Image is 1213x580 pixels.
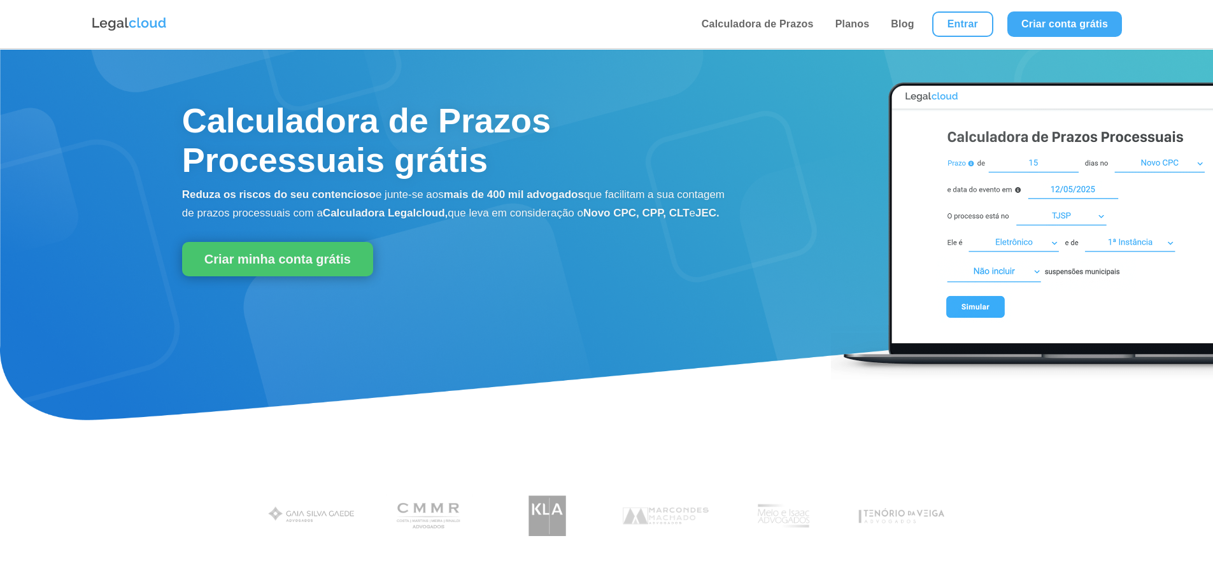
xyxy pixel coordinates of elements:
b: Novo CPC, CPP, CLT [583,207,690,219]
b: JEC. [695,207,720,219]
a: Criar minha conta grátis [182,242,373,276]
b: Calculadora Legalcloud, [323,207,448,219]
img: Marcondes Machado Advogados utilizam a Legalcloud [617,489,714,543]
img: Koury Lopes Advogados [499,489,596,543]
img: Gaia Silva Gaede Advogados Associados [263,489,360,543]
a: Calculadora de Prazos Processuais Legalcloud [831,372,1213,383]
img: Logo da Legalcloud [91,16,167,32]
b: mais de 400 mil advogados [444,188,584,201]
span: Calculadora de Prazos Processuais grátis [182,101,551,179]
img: Profissionais do escritório Melo e Isaac Advogados utilizam a Legalcloud [735,489,832,543]
img: Calculadora de Prazos Processuais Legalcloud [831,69,1213,381]
img: Tenório da Veiga Advogados [853,489,950,543]
img: Costa Martins Meira Rinaldi Advogados [381,489,478,543]
a: Entrar [932,11,993,37]
b: Reduza os riscos do seu contencioso [182,188,376,201]
a: Criar conta grátis [1007,11,1122,37]
p: e junte-se aos que facilitam a sua contagem de prazos processuais com a que leva em consideração o e [182,186,728,223]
